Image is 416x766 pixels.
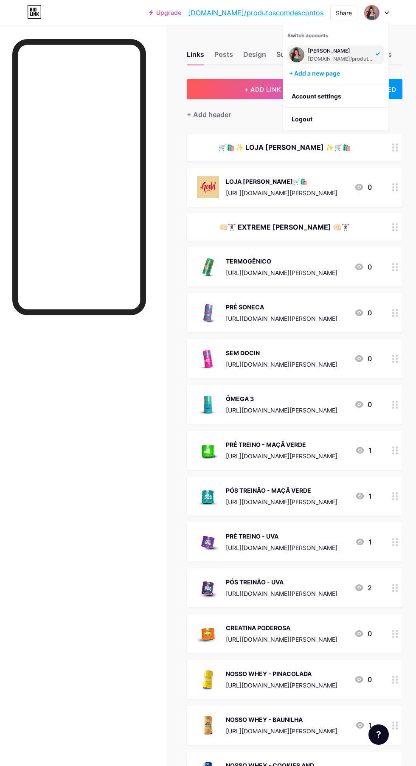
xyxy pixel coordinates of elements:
[354,182,372,192] div: 0
[226,314,337,323] div: [URL][DOMAIN_NAME][PERSON_NAME]
[287,32,329,39] span: Switch accounts
[245,86,281,93] span: + ADD LINK
[188,8,323,18] a: [DOMAIN_NAME]/produtoscomdescontos
[354,354,372,364] div: 0
[226,360,337,369] div: [URL][DOMAIN_NAME][PERSON_NAME]
[226,348,337,357] div: SEM DOCIN
[276,49,327,65] div: Subscribers
[289,69,384,78] div: + Add a new page
[226,681,337,690] div: [URL][DOMAIN_NAME][PERSON_NAME]
[354,629,372,639] div: 0
[226,303,337,311] div: PRÉ SONECA
[355,491,372,501] div: 1
[226,188,337,197] div: [URL][DOMAIN_NAME][PERSON_NAME]
[197,668,219,690] img: NOSSO WHEY - PINACOLADA
[197,142,372,152] div: 🛒🛍️✨ LOJA [PERSON_NAME] ✨🛒🛍️
[226,257,337,266] div: TERMOGÊNICO
[226,440,337,449] div: PRÉ TREINO - MAÇÃ VERDE
[308,48,373,54] div: [PERSON_NAME]
[226,486,337,495] div: PÓS TREINÃO - MAÇÃ VERDE
[226,623,337,632] div: CREATINA PODEROSA
[197,714,219,736] img: NOSSO WHEY - BAUNILHA
[226,452,337,460] div: [URL][DOMAIN_NAME][PERSON_NAME]
[226,635,337,644] div: [URL][DOMAIN_NAME][PERSON_NAME]
[226,532,337,541] div: PRÉ TREINO - UVA
[187,49,204,65] div: Links
[187,109,231,120] div: + Add header
[283,85,388,108] a: Account settings
[355,445,372,455] div: 1
[197,348,219,370] img: SEM DOCIN
[197,256,219,278] img: TERMOGÊNICO
[289,47,304,62] img: produtoscomdescontos
[355,720,372,730] div: 1
[354,674,372,685] div: 0
[197,302,219,324] img: PRÉ SONECA
[226,268,337,277] div: [URL][DOMAIN_NAME][PERSON_NAME]
[283,108,388,131] li: Logout
[355,537,372,547] div: 1
[354,399,372,410] div: 0
[226,177,337,186] div: LOJA [PERSON_NAME]🛒🛍️
[354,583,372,593] div: 2
[197,577,219,599] img: PÓS TREINÃO - UVA
[354,262,372,272] div: 0
[226,543,337,552] div: [URL][DOMAIN_NAME][PERSON_NAME]
[226,578,337,586] div: PÓS TREINÃO - UVA
[149,9,181,16] a: Upgrade
[197,485,219,507] img: PÓS TREINÃO - MAÇÃ VERDE
[226,589,337,598] div: [URL][DOMAIN_NAME][PERSON_NAME]
[214,49,233,65] div: Posts
[226,406,337,415] div: [URL][DOMAIN_NAME][PERSON_NAME]
[243,49,266,65] div: Design
[336,8,352,17] div: Share
[187,79,339,99] button: + ADD LINK
[226,497,337,506] div: [URL][DOMAIN_NAME][PERSON_NAME]
[197,393,219,415] img: ÔMEGA 3
[226,669,337,678] div: NOSSO WHEY - PINACOLADA
[197,623,219,645] img: CREATINA PODEROSA
[354,308,372,318] div: 0
[308,56,373,62] div: [DOMAIN_NAME]/produtoscomdescontos
[197,531,219,553] img: PRÉ TREINO - UVA
[226,715,337,724] div: NOSSO WHEY - BAUNILHA
[365,6,379,20] img: produtoscomdescontos
[226,394,337,403] div: ÔMEGA 3
[197,439,219,461] img: PRÉ TREINO - MAÇÃ VERDE
[197,222,372,232] div: 👊🏻🏋🏻‍♀️ EXTREME [PERSON_NAME] 👊🏻🏋🏻‍♀️
[226,727,337,735] div: [URL][DOMAIN_NAME][PERSON_NAME]
[197,176,219,198] img: LOJA GOOLD🛒🛍️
